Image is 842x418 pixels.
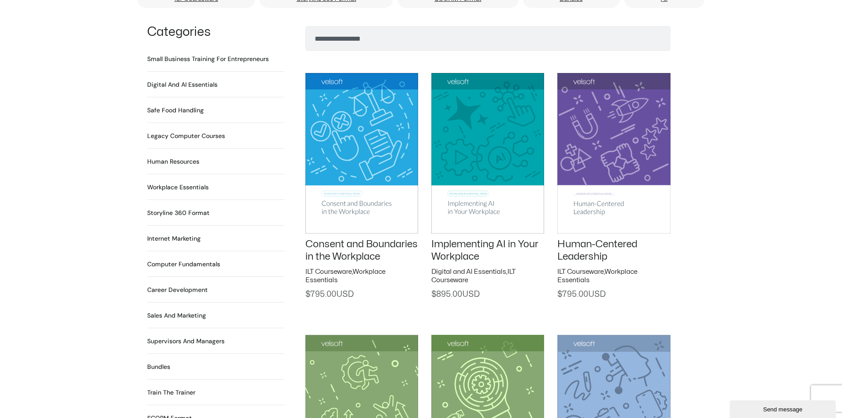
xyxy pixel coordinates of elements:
[431,268,506,275] a: Digital and AI Essentials
[147,208,210,218] a: Visit product category Storyline 360 Format
[147,285,208,295] h2: Career Development
[147,362,170,372] h2: Bundles
[305,268,418,285] h2: ,
[147,54,269,64] a: Visit product category Small Business Training for Entrepreneurs
[147,54,269,64] h2: Small Business Training for Entrepreneurs
[147,362,170,372] a: Visit product category Bundles
[147,260,220,269] a: Visit product category Computer Fundamentals
[147,131,225,141] a: Visit product category Legacy Computer Courses
[431,268,544,285] h2: ,
[147,157,199,166] h2: Human Resources
[147,337,225,346] h2: Supervisors and Managers
[431,291,480,298] span: 895.00
[305,268,352,275] a: ILT Courseware
[147,388,195,397] a: Visit product category Train the Trainer
[147,183,209,192] h2: Workplace Essentials
[557,291,562,298] span: $
[147,285,208,295] a: Visit product category Career Development
[305,239,418,262] a: Consent and Boundaries in the Workplace
[147,106,204,115] h2: Safe Food Handling
[557,268,604,275] a: ILT Courseware
[147,131,225,141] h2: Legacy Computer Courses
[730,399,838,418] iframe: chat widget
[557,291,606,298] span: 795.00
[147,106,204,115] a: Visit product category Safe Food Handling
[147,311,206,320] h2: Sales and Marketing
[147,260,220,269] h2: Computer Fundamentals
[147,388,195,397] h2: Train the Trainer
[147,311,206,320] a: Visit product category Sales and Marketing
[147,208,210,218] h2: Storyline 360 Format
[431,291,436,298] span: $
[147,183,209,192] a: Visit product category Workplace Essentials
[557,268,670,285] h2: ,
[305,291,354,298] span: 795.00
[147,234,201,243] h2: Internet Marketing
[147,26,284,38] h1: Categories
[431,239,538,262] a: Implementing AI in Your Workplace
[557,239,637,262] a: Human-Centered Leadership
[147,157,199,166] a: Visit product category Human Resources
[147,337,225,346] a: Visit product category Supervisors and Managers
[305,291,310,298] span: $
[147,80,217,89] h2: Digital and AI Essentials
[147,234,201,243] a: Visit product category Internet Marketing
[147,80,217,89] a: Visit product category Digital and AI Essentials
